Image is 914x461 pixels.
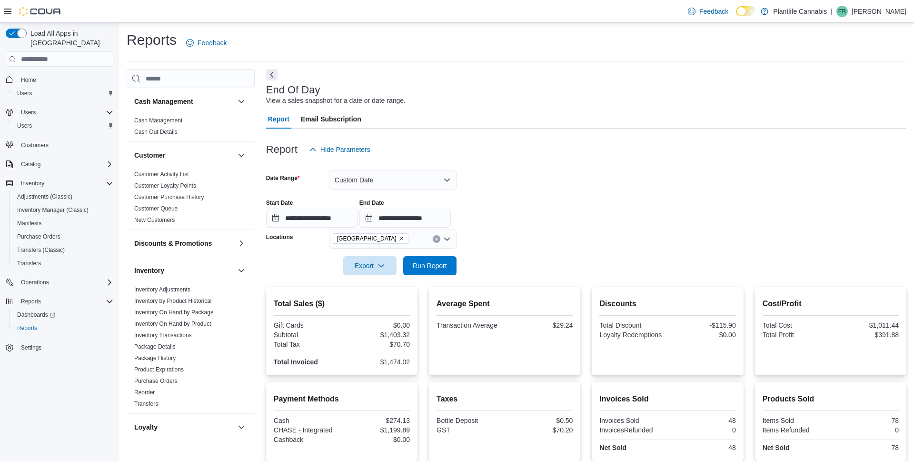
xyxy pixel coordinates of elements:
button: Cash Management [134,97,234,106]
span: Cash Out Details [134,128,178,136]
input: Press the down key to open a popover containing a calendar. [359,209,451,228]
span: Purchase Orders [134,377,178,385]
label: Date Range [266,174,300,182]
button: Users [10,119,117,132]
span: Users [17,90,32,97]
a: Reports [13,322,41,334]
button: Inventory [134,266,234,275]
span: Dashboards [17,311,55,319]
span: Package History [134,354,176,362]
span: Adjustments (Classic) [17,193,72,200]
button: Customers [2,138,117,152]
h3: End Of Day [266,84,320,96]
div: Loyalty Redemptions [599,331,666,339]
span: Settings [21,344,41,351]
h2: Cost/Profit [763,298,899,310]
button: Transfers [10,257,117,270]
div: Invoices Sold [599,417,666,424]
span: Reorder [134,389,155,396]
strong: Total Invoiced [274,358,318,366]
span: Transfers [134,400,158,408]
div: GST [437,426,503,434]
span: Export [349,256,391,275]
button: Reports [2,295,117,308]
button: Hide Parameters [305,140,374,159]
p: [PERSON_NAME] [852,6,906,17]
div: $1,011.44 [833,321,899,329]
img: Cova [19,7,62,16]
h2: Average Spent [437,298,573,310]
span: Users [17,107,113,118]
div: CHASE - Integrated [274,426,340,434]
span: Inventory Adjustments [134,286,190,293]
span: Catalog [21,160,40,168]
div: $70.70 [344,341,410,348]
button: Adjustments (Classic) [10,190,117,203]
div: Items Refunded [763,426,829,434]
span: Cash Management [134,117,182,124]
span: Inventory Manager (Classic) [13,204,113,216]
span: Settings [17,341,113,353]
a: Manifests [13,218,45,229]
span: Reports [17,324,37,332]
button: Users [17,107,40,118]
strong: Net Sold [763,444,790,451]
span: Dashboards [13,309,113,321]
div: 48 [670,444,736,451]
label: Locations [266,233,293,241]
a: Customer Loyalty Points [134,182,196,189]
button: Inventory [2,177,117,190]
button: Reports [17,296,45,307]
button: Purchase Orders [10,230,117,243]
input: Press the down key to open a popover containing a calendar. [266,209,358,228]
a: Feedback [684,2,732,21]
span: Report [268,110,289,129]
button: Run Report [403,256,457,275]
span: Dark Mode [736,16,736,17]
a: Users [13,88,36,99]
a: Adjustments (Classic) [13,191,76,202]
span: Purchase Orders [13,231,113,242]
span: Users [21,109,36,116]
button: Customer [134,150,234,160]
label: Start Date [266,199,293,207]
a: Dashboards [10,308,117,321]
div: -$115.90 [670,321,736,329]
div: $1,403.32 [344,331,410,339]
div: Cashback [274,436,340,443]
h2: Products Sold [763,393,899,405]
label: End Date [359,199,384,207]
span: Transfers [17,260,41,267]
a: Inventory On Hand by Package [134,309,214,316]
h3: Cash Management [134,97,193,106]
button: Customer [236,150,247,161]
div: $0.00 [344,321,410,329]
div: $1,199.89 [344,426,410,434]
div: $0.00 [344,436,410,443]
div: 78 [833,417,899,424]
div: Total Tax [274,341,340,348]
div: Items Sold [763,417,829,424]
span: New Customers [134,216,175,224]
a: Inventory On Hand by Product [134,321,211,327]
div: Customer [127,169,255,230]
input: Dark Mode [736,6,756,16]
span: Manifests [17,220,41,227]
h3: Customer [134,150,165,160]
span: Inventory On Hand by Product [134,320,211,328]
h3: Discounts & Promotions [134,239,212,248]
a: Dashboards [13,309,59,321]
button: Discounts & Promotions [134,239,234,248]
p: | [831,6,833,17]
h2: Payment Methods [274,393,410,405]
span: Customer Purchase History [134,193,204,201]
span: Calgary - University District [333,233,408,244]
button: Home [2,72,117,86]
div: $391.88 [833,331,899,339]
span: Users [13,88,113,99]
p: Plantlife Cannabis [773,6,827,17]
button: Operations [2,276,117,289]
div: Inventory [127,284,255,413]
div: $0.00 [670,331,736,339]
